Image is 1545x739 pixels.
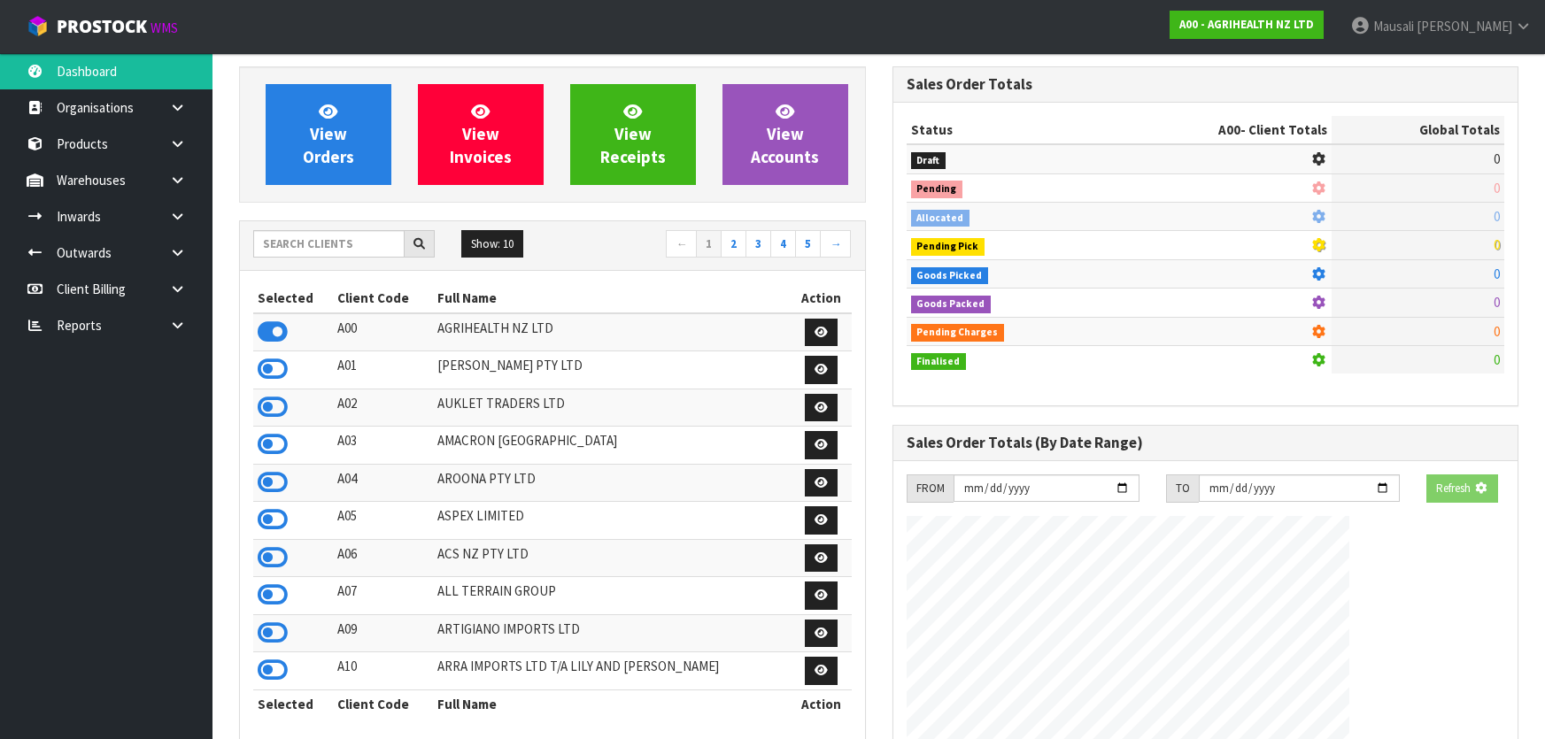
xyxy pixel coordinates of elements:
td: A10 [333,652,432,690]
small: WMS [151,19,178,36]
a: ← [666,230,697,258]
td: A07 [333,577,432,615]
input: Search clients [253,230,405,258]
span: 0 [1494,180,1500,196]
td: AROONA PTY LTD [433,464,792,502]
td: ACS NZ PTY LTD [433,539,792,577]
span: View Accounts [751,101,819,167]
td: A06 [333,539,432,577]
th: Global Totals [1332,116,1504,144]
span: View Invoices [450,101,512,167]
div: TO [1166,474,1199,503]
span: 0 [1494,294,1500,311]
th: Full Name [433,284,792,312]
td: AMACRON [GEOGRAPHIC_DATA] [433,427,792,465]
td: A00 [333,313,432,351]
th: Action [792,284,852,312]
span: 0 [1494,236,1500,253]
td: AGRIHEALTH NZ LTD [433,313,792,351]
span: Mausali [1373,18,1414,35]
span: Draft [911,152,946,170]
span: View Receipts [600,101,666,167]
a: → [820,230,851,258]
a: ViewReceipts [570,84,696,185]
span: 0 [1494,351,1500,368]
td: A09 [333,614,432,652]
a: 2 [721,230,746,258]
th: Status [907,116,1104,144]
span: Goods Picked [911,267,989,285]
td: A03 [333,427,432,465]
span: [PERSON_NAME] [1417,18,1512,35]
span: View Orders [303,101,354,167]
span: 0 [1494,323,1500,340]
th: Client Code [333,689,432,718]
td: AUKLET TRADERS LTD [433,389,792,427]
span: 0 [1494,208,1500,225]
th: Client Code [333,284,432,312]
span: Pending Charges [911,324,1005,342]
h3: Sales Order Totals (By Date Range) [907,435,1505,451]
a: ViewInvoices [418,84,544,185]
td: [PERSON_NAME] PTY LTD [433,351,792,389]
h3: Sales Order Totals [907,76,1505,93]
td: A05 [333,502,432,540]
td: ALL TERRAIN GROUP [433,577,792,615]
td: ARRA IMPORTS LTD T/A LILY AND [PERSON_NAME] [433,652,792,690]
td: ARTIGIANO IMPORTS LTD [433,614,792,652]
a: 5 [795,230,821,258]
td: A02 [333,389,432,427]
button: Refresh [1426,474,1497,503]
td: ASPEX LIMITED [433,502,792,540]
span: ProStock [57,15,147,38]
th: Action [792,689,852,718]
nav: Page navigation [566,230,852,261]
span: Allocated [911,210,970,227]
th: - Client Totals [1104,116,1332,144]
span: Goods Packed [911,296,992,313]
button: Show: 10 [461,230,523,258]
span: Pending [911,181,963,198]
span: 0 [1494,150,1500,167]
img: cube-alt.png [27,15,49,37]
a: 4 [770,230,796,258]
td: A01 [333,351,432,389]
span: Finalised [911,353,967,371]
th: Selected [253,284,333,312]
td: A04 [333,464,432,502]
div: FROM [907,474,954,503]
a: ViewOrders [266,84,391,185]
span: A00 [1218,121,1240,138]
a: 3 [745,230,771,258]
th: Full Name [433,689,792,718]
span: 0 [1494,266,1500,282]
span: Pending Pick [911,238,985,256]
a: ViewAccounts [722,84,848,185]
a: 1 [696,230,722,258]
th: Selected [253,689,333,718]
strong: A00 - AGRIHEALTH NZ LTD [1179,17,1314,32]
a: A00 - AGRIHEALTH NZ LTD [1170,11,1324,39]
